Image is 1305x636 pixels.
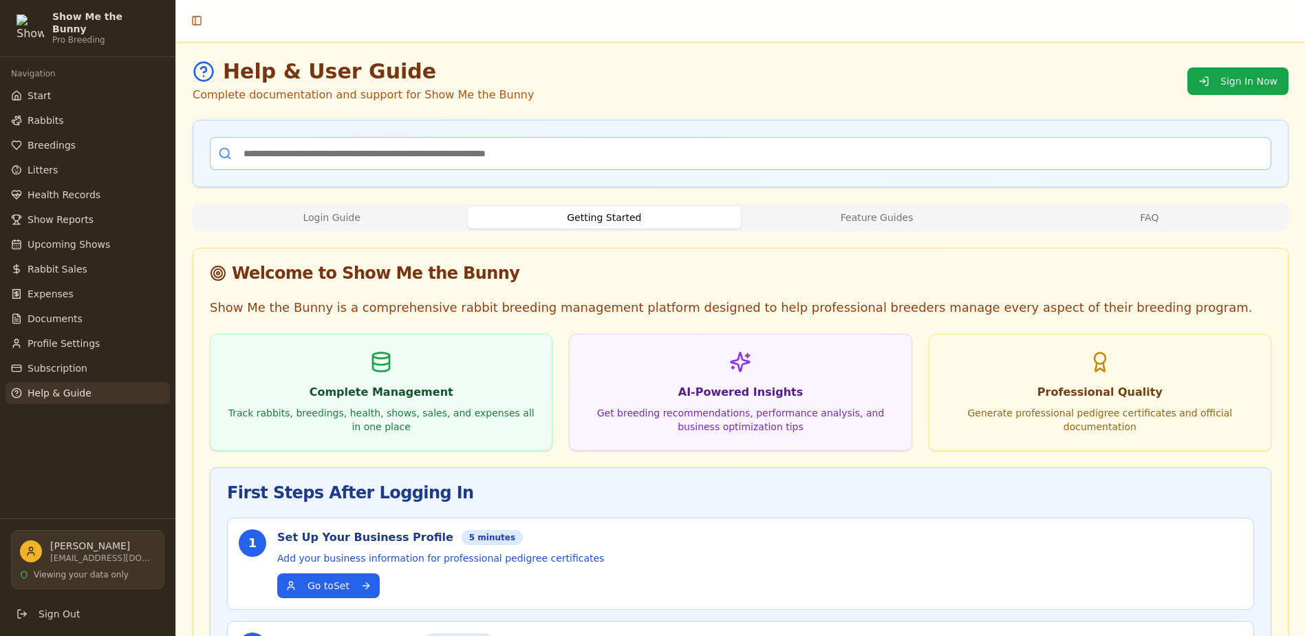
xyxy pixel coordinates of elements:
[28,89,51,103] span: Start
[1187,67,1288,95] button: Sign In Now
[6,233,170,255] a: Upcoming Shows
[210,298,1271,317] p: Show Me the Bunny is a comprehensive rabbit breeding management platform designed to help profess...
[6,382,170,404] a: Help & Guide
[34,569,129,580] span: Viewing your data only
[28,287,74,301] span: Expenses
[50,553,155,564] p: [EMAIL_ADDRESS][DOMAIN_NAME]
[52,11,159,35] h2: Show Me the Bunny
[28,138,76,152] span: Breedings
[28,114,63,127] span: Rabbits
[28,337,100,350] span: Profile Settings
[1013,206,1286,229] button: FAQ
[28,163,58,177] span: Litters
[210,265,1271,282] div: Welcome to Show Me the Bunny
[239,529,266,557] div: 1
[6,159,170,181] a: Litters
[11,603,164,625] button: Sign Out
[6,63,170,85] div: Navigation
[227,384,535,401] h3: Complete Management
[50,539,155,553] p: [PERSON_NAME]
[28,237,110,251] span: Upcoming Shows
[6,209,170,231] a: Show Reports
[277,581,380,594] a: Go toSet
[17,14,44,42] img: ShowMeTheBunnies Logo
[28,188,100,202] span: Health Records
[946,384,1254,401] h3: Professional Quality
[946,406,1254,434] p: Generate professional pedigree certificates and official documentation
[6,308,170,330] a: Documents
[11,11,164,45] a: ShowMeTheBunnies LogoShow Me the BunnyPro Breeding
[277,573,380,598] button: Go toSet
[227,485,1254,501] div: First Steps After Logging In
[28,262,87,276] span: Rabbit Sales
[308,579,349,593] span: Go to Set
[6,357,170,379] a: Subscription
[468,206,740,229] button: Getting Started
[6,184,170,206] a: Health Records
[28,361,87,375] span: Subscription
[193,59,534,84] h1: Help & User Guide
[28,312,83,326] span: Documents
[28,386,91,400] span: Help & Guide
[39,607,80,621] span: Sign Out
[193,87,534,103] p: Complete documentation and support for Show Me the Bunny
[586,406,894,434] p: Get breeding recommendations, performance analysis, and business optimization tips
[6,332,170,354] a: Profile Settings
[195,206,468,229] button: Login Guide
[227,406,535,434] p: Track rabbits, breedings, health, shows, sales, and expenses all in one place
[277,551,1242,565] p: Add your business information for professional pedigree certificates
[277,529,453,546] h4: Set Up Your Business Profile
[741,206,1013,229] button: Feature Guides
[6,85,170,107] a: Start
[6,283,170,305] a: Expenses
[6,258,170,280] a: Rabbit Sales
[6,134,170,156] a: Breedings
[6,109,170,131] a: Rabbits
[52,35,159,45] p: Pro Breeding
[586,384,894,401] h3: AI-Powered Insights
[28,213,94,226] span: Show Reports
[462,530,523,545] div: 5 minutes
